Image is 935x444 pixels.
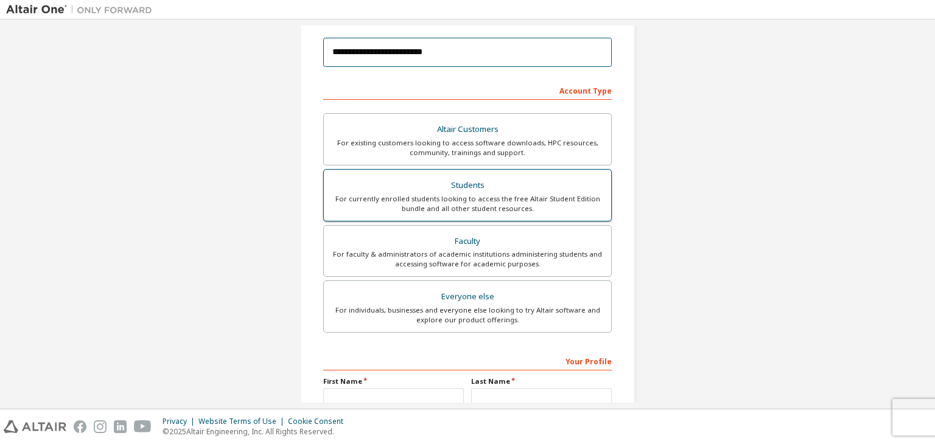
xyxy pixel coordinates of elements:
div: Altair Customers [331,121,604,138]
div: Account Type [323,80,612,100]
div: Everyone else [331,288,604,305]
img: Altair One [6,4,158,16]
img: youtube.svg [134,420,152,433]
div: Faculty [331,233,604,250]
div: Your Profile [323,351,612,370]
img: instagram.svg [94,420,107,433]
div: For existing customers looking to access software downloads, HPC resources, community, trainings ... [331,138,604,158]
div: For individuals, businesses and everyone else looking to try Altair software and explore our prod... [331,305,604,325]
div: Students [331,177,604,194]
div: Website Terms of Use [198,417,288,426]
div: Cookie Consent [288,417,351,426]
div: For faculty & administrators of academic institutions administering students and accessing softwa... [331,249,604,269]
div: For currently enrolled students looking to access the free Altair Student Edition bundle and all ... [331,194,604,213]
label: Last Name [471,376,612,386]
img: linkedin.svg [114,420,127,433]
div: Privacy [163,417,198,426]
p: © 2025 Altair Engineering, Inc. All Rights Reserved. [163,426,351,437]
img: altair_logo.svg [4,420,66,433]
img: facebook.svg [74,420,86,433]
label: First Name [323,376,464,386]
